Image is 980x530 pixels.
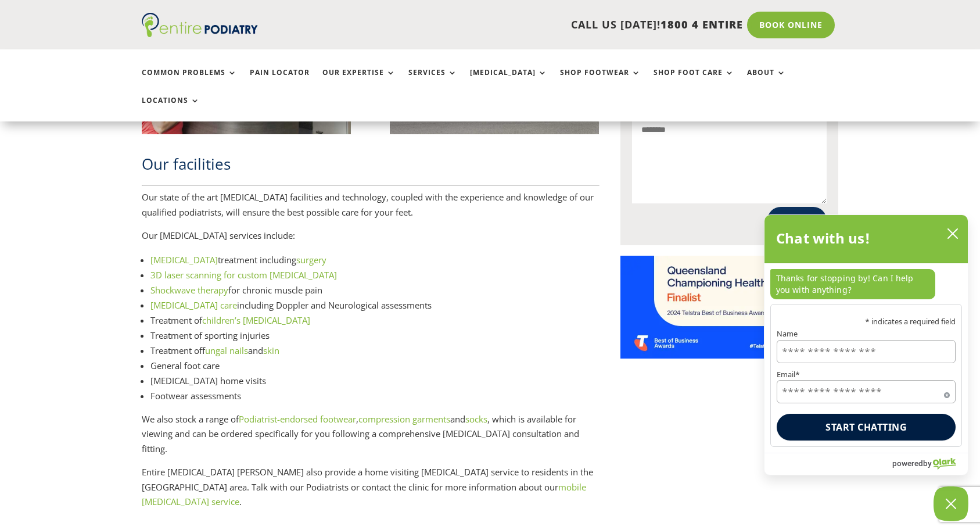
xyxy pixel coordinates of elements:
[150,254,218,266] a: [MEDICAL_DATA]
[142,412,600,465] p: We also stock a range of , and , which is available for viewing and can be ordered specifically f...
[142,153,600,180] h2: Our facilities
[150,282,600,298] li: for chronic muscle pain
[142,13,258,37] img: logo (1)
[777,330,956,338] label: Name
[322,69,396,94] a: Our Expertise
[150,252,600,267] li: treatment including
[150,284,228,296] a: Shockwave therapy
[358,413,450,425] a: compression garments
[764,214,968,475] div: olark chatbox
[943,225,962,242] button: close chatbox
[150,298,600,313] li: including Doppler and Neurological assessments
[777,414,956,441] button: Start chatting
[654,69,734,94] a: Shop Foot Care
[408,69,457,94] a: Services
[150,358,600,373] li: General foot care
[764,263,968,304] div: chat
[150,343,600,358] li: Treatment of and
[142,228,600,252] p: Our [MEDICAL_DATA] services include:
[150,313,600,328] li: Treatment of
[150,373,600,388] li: [MEDICAL_DATA] home visits
[150,388,600,403] li: Footwear assessments
[142,96,200,121] a: Locations
[747,12,835,38] a: Book Online
[620,256,839,359] img: Telstra Business Awards QLD State Finalist - Championing Health Category
[777,318,956,325] p: * indicates a required field
[142,190,600,228] p: Our state of the art [MEDICAL_DATA] facilities and technology, coupled with the experience and kn...
[142,69,237,94] a: Common Problems
[470,69,547,94] a: [MEDICAL_DATA]
[150,328,600,343] li: Treatment of sporting injuries
[892,456,923,471] span: powered
[767,207,827,234] button: Submit
[892,453,968,475] a: Powered by Olark
[620,349,839,361] a: Telstra Business Awards QLD State Finalist - Championing Health Category
[465,413,487,425] a: socks
[142,465,600,510] p: Entire [MEDICAL_DATA] [PERSON_NAME] also provide a home visiting [MEDICAL_DATA] service to reside...
[944,390,950,396] span: Required field
[303,17,743,33] p: CALL US [DATE]!
[660,17,743,31] span: 1800 4 ENTIRE
[560,69,641,94] a: Shop Footwear
[923,456,932,471] span: by
[777,380,956,403] input: Email
[202,314,310,326] a: children’s [MEDICAL_DATA]
[150,269,337,281] a: 3D laser scanning for custom [MEDICAL_DATA]
[934,486,968,521] button: Close Chatbox
[776,227,871,250] h2: Chat with us!
[747,69,786,94] a: About
[777,340,956,363] input: Name
[142,28,258,40] a: Entire Podiatry
[205,345,248,356] a: fungal nails
[250,69,310,94] a: Pain Locator
[239,413,356,425] a: Podiatrist-endorsed footwear
[150,299,237,311] a: [MEDICAL_DATA] care
[777,371,956,378] label: Email*
[296,254,326,266] a: surgery
[263,345,279,356] a: skin
[770,269,935,299] p: Thanks for stopping by! Can I help you with anything?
